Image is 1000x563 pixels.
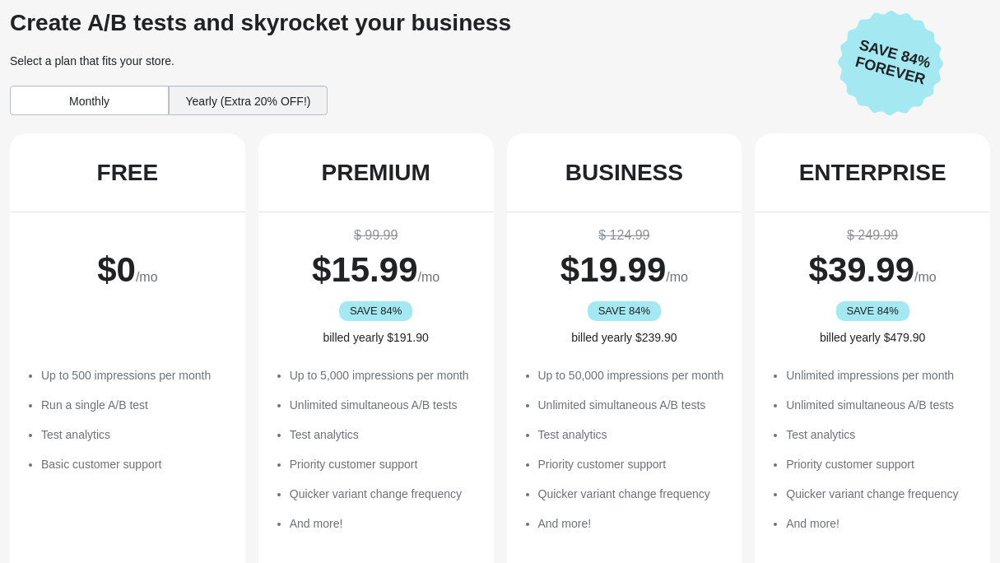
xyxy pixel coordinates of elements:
[290,397,477,413] li: Unlimited simultaneous A/B tests
[538,515,726,532] li: And more!
[842,34,942,91] span: Save 84% Forever
[588,301,661,321] div: SAVE 84%
[418,270,440,284] span: /mo
[786,486,974,502] li: Quicker variant change frequency
[836,301,909,321] div: SAVE 84%
[290,426,477,443] li: Test analytics
[10,86,169,115] div: Monthly
[41,426,229,443] li: Test analytics
[786,515,974,532] li: And more!
[523,329,726,346] div: billed yearly $239.90
[41,456,229,472] li: Basic customer support
[10,53,825,69] div: Select a plan that fits your store.
[838,10,943,116] img: Save 84% Forever
[786,426,974,443] li: Test analytics
[523,226,726,245] div: $ 124.99
[786,397,974,413] li: Unlimited simultaneous A/B tests
[312,250,417,289] span: $ 15.99
[771,329,974,346] div: billed yearly $479.90
[538,426,726,443] li: Test analytics
[538,486,726,502] li: Quicker variant change frequency
[290,367,477,384] li: Up to 5,000 impressions per month
[322,160,430,186] div: PREMIUM
[538,397,726,413] li: Unlimited simultaneous A/B tests
[97,250,136,289] span: $ 0
[169,86,328,115] div: Yearly (Extra 20% OFF!)
[771,226,974,245] div: $ 249.99
[914,270,937,284] span: /mo
[97,160,159,186] div: FREE
[41,367,229,384] li: Up to 500 impressions per month
[275,226,477,245] div: $ 99.99
[290,486,477,502] li: Quicker variant change frequency
[538,367,726,384] li: Up to 50,000 impressions per month
[290,456,477,472] li: Priority customer support
[786,367,974,384] li: Unlimited impressions per month
[10,10,825,36] div: Create A/B tests and skyrocket your business
[339,301,412,321] div: SAVE 84%
[538,456,726,472] li: Priority customer support
[786,456,974,472] li: Priority customer support
[809,250,914,289] span: $ 39.99
[41,397,229,413] li: Run a single A/B test
[136,270,158,284] span: /mo
[290,515,477,532] li: And more!
[275,329,477,346] div: billed yearly $191.90
[565,160,683,186] div: BUSINESS
[799,160,947,186] div: ENTERPRISE
[666,270,688,284] span: /mo
[560,250,666,289] span: $ 19.99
